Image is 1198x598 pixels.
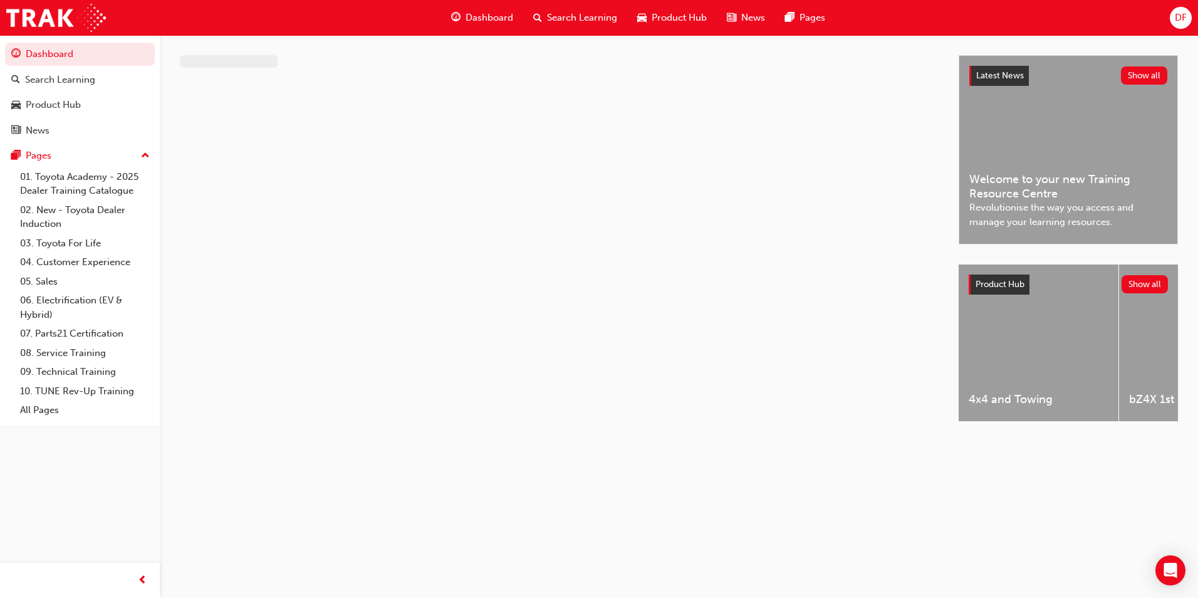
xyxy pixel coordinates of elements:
[26,98,81,112] div: Product Hub
[5,68,155,92] a: Search Learning
[969,275,1168,295] a: Product HubShow all
[717,5,775,31] a: news-iconNews
[25,73,95,87] div: Search Learning
[637,10,647,26] span: car-icon
[969,66,1167,86] a: Latest NewsShow all
[451,10,461,26] span: guage-icon
[969,172,1167,201] span: Welcome to your new Training Resource Centre
[969,201,1167,229] span: Revolutionise the way you access and manage your learning resources.
[775,5,835,31] a: pages-iconPages
[976,70,1024,81] span: Latest News
[11,49,21,60] span: guage-icon
[441,5,523,31] a: guage-iconDashboard
[1122,275,1169,293] button: Show all
[26,123,49,138] div: News
[15,201,155,234] a: 02. New - Toyota Dealer Induction
[1155,555,1185,585] div: Open Intercom Messenger
[11,125,21,137] span: news-icon
[5,93,155,117] a: Product Hub
[11,150,21,162] span: pages-icon
[466,11,513,25] span: Dashboard
[976,279,1024,290] span: Product Hub
[15,382,155,401] a: 10. TUNE Rev-Up Training
[652,11,707,25] span: Product Hub
[6,4,106,32] img: Trak
[26,149,51,163] div: Pages
[1175,11,1187,25] span: DF
[5,144,155,167] button: Pages
[1121,66,1168,85] button: Show all
[138,573,147,589] span: prev-icon
[1170,7,1192,29] button: DF
[11,100,21,111] span: car-icon
[15,291,155,324] a: 06. Electrification (EV & Hybrid)
[15,344,155,363] a: 08. Service Training
[5,40,155,144] button: DashboardSearch LearningProduct HubNews
[15,401,155,420] a: All Pages
[741,11,765,25] span: News
[15,234,155,253] a: 03. Toyota For Life
[547,11,617,25] span: Search Learning
[15,362,155,382] a: 09. Technical Training
[727,10,736,26] span: news-icon
[15,167,155,201] a: 01. Toyota Academy - 2025 Dealer Training Catalogue
[5,119,155,142] a: News
[533,10,542,26] span: search-icon
[15,272,155,291] a: 05. Sales
[15,324,155,344] a: 07. Parts21 Certification
[959,55,1178,244] a: Latest NewsShow allWelcome to your new Training Resource CentreRevolutionise the way you access a...
[959,265,1118,421] a: 4x4 and Towing
[523,5,627,31] a: search-iconSearch Learning
[800,11,825,25] span: Pages
[15,253,155,272] a: 04. Customer Experience
[969,392,1108,407] span: 4x4 and Towing
[627,5,717,31] a: car-iconProduct Hub
[11,75,20,86] span: search-icon
[141,148,150,164] span: up-icon
[5,43,155,66] a: Dashboard
[785,10,794,26] span: pages-icon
